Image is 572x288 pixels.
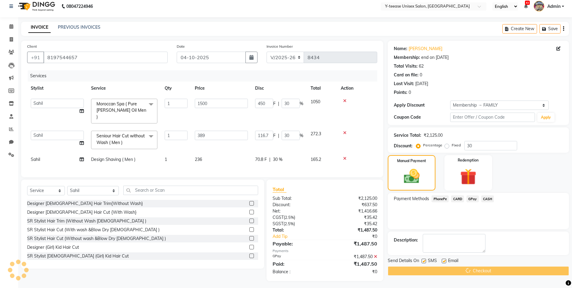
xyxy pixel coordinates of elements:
[431,195,449,202] span: PhonePe
[161,82,191,95] th: Qty
[325,269,382,275] div: ₹0
[267,44,293,49] label: Invoice Number
[524,4,528,9] a: 43
[91,157,135,162] span: Design Shaving ( Men )
[268,208,325,214] div: Net:
[394,46,407,52] div: Name:
[268,233,334,240] a: Add Tip
[58,24,100,30] a: PREVIOUS INVOICES
[423,142,442,148] label: Percentage
[399,167,425,185] img: _cash.svg
[394,237,418,243] div: Description:
[394,63,418,69] div: Total Visits:
[300,133,303,139] span: %
[278,101,279,107] span: |
[394,196,429,202] span: Payment Methods
[415,81,428,87] div: [DATE]
[450,113,535,122] input: Enter Offer / Coupon Code
[255,156,267,163] span: 70.8 F
[537,113,555,122] button: Apply
[325,260,382,267] div: ₹1,487.50
[27,82,87,95] th: Stylist
[27,244,79,251] div: Designer (Girl) Kid Hair Cut
[27,218,146,224] div: SR Stylist Hair Trim (Without Wash [DEMOGRAPHIC_DATA] )
[251,82,307,95] th: Disc
[98,114,100,120] a: x
[177,44,185,49] label: Date
[268,260,325,267] div: Paid:
[539,24,561,34] button: Save
[311,131,321,136] span: 272.3
[458,158,479,163] label: Redemption
[43,52,168,63] input: Search by Name/Mobile/Email/Code
[273,133,276,139] span: F
[31,157,40,162] span: Sahil
[278,133,279,139] span: |
[268,221,325,227] div: ( )
[27,209,137,216] div: Designer [DEMOGRAPHIC_DATA] Hair Cut {With Wash}
[273,248,377,254] div: Payments
[394,102,450,108] div: Apply Discount
[525,1,530,5] span: 43
[27,235,166,242] div: SR Stylist Hair Cut (Without wash &Blow Dry [DEMOGRAPHIC_DATA] )
[534,1,544,11] img: Admin
[96,101,146,120] span: Moroccan Spa ( Pure [PERSON_NAME] Oil Men )
[27,227,160,233] div: SR Stylist Hair Cut (With wash &Blow Dry [DEMOGRAPHIC_DATA] )
[451,195,464,202] span: CARD
[27,44,37,49] label: Client
[268,240,325,247] div: Payable:
[273,215,284,220] span: CGST
[394,81,414,87] div: Last Visit:
[123,186,258,195] input: Search or Scan
[28,22,51,33] a: INVOICE
[311,99,320,104] span: 1050
[28,70,382,82] div: Services
[285,221,294,226] span: 2.5%
[325,208,382,214] div: ₹1,416.66
[394,143,412,149] div: Discount:
[419,63,424,69] div: 62
[285,215,294,220] span: 2.5%
[325,221,382,227] div: ₹35.42
[268,254,325,260] div: GPay
[409,89,411,96] div: 0
[325,227,382,233] div: ₹1,487.50
[273,156,283,163] span: 30 %
[394,114,450,120] div: Coupon Code
[421,54,449,61] div: end on [DATE]
[191,82,251,95] th: Price
[547,3,561,10] span: Admin
[466,195,479,202] span: GPay
[325,254,382,260] div: ₹1,487.50
[268,227,325,233] div: Total:
[409,46,442,52] a: [PERSON_NAME]
[96,133,145,145] span: Seniour Hair Cut without Wash ( Men )
[394,72,419,78] div: Card on file:
[420,72,422,78] div: 0
[455,167,482,187] img: _gift.svg
[268,202,325,208] div: Discount:
[325,214,382,221] div: ₹35.42
[87,82,161,95] th: Service
[448,258,458,265] span: Email
[273,186,286,193] span: Total
[394,89,407,96] div: Points:
[268,195,325,202] div: Sub Total:
[424,132,443,139] div: ₹2,125.00
[325,240,382,247] div: ₹1,487.50
[337,82,377,95] th: Action
[268,269,325,275] div: Balance :
[334,233,382,240] div: ₹0
[307,82,337,95] th: Total
[502,24,537,34] button: Create New
[273,101,276,107] span: F
[122,140,125,145] a: x
[388,258,419,265] span: Send Details On
[397,158,426,164] label: Manual Payment
[481,195,494,202] span: CASH
[165,157,167,162] span: 1
[195,157,202,162] span: 236
[394,132,421,139] div: Service Total:
[300,101,303,107] span: %
[273,221,283,226] span: SGST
